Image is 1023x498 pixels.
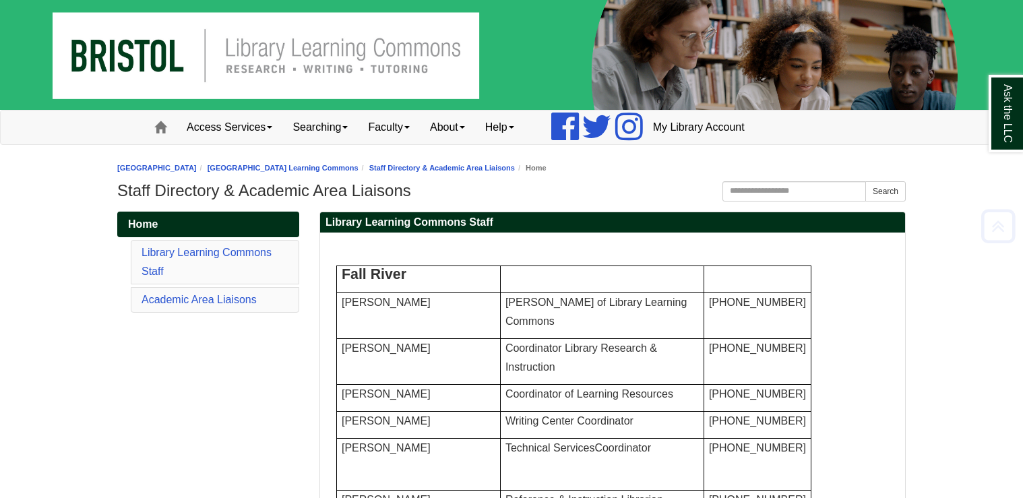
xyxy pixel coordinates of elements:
[709,342,806,354] span: [PHONE_NUMBER]
[117,181,906,200] h1: Staff Directory & Academic Area Liaisons
[342,342,431,354] span: [PERSON_NAME]
[320,212,905,233] h2: Library Learning Commons Staff
[505,297,687,327] span: [PERSON_NAME] of Library Learning Commons
[342,297,431,308] font: [PERSON_NAME]
[594,442,651,454] span: Coordinator
[117,212,299,237] a: Home
[505,415,633,427] span: Writing Center Coordinator
[709,297,806,308] span: [PHONE_NUMBER]
[208,164,359,172] a: [GEOGRAPHIC_DATA] Learning Commons
[709,388,806,400] span: [PHONE_NUMBER]
[505,388,673,400] span: Coordinator of Learning Resources
[342,442,431,454] span: [PERSON_NAME]
[117,164,197,172] a: [GEOGRAPHIC_DATA]
[128,218,158,230] span: Home
[358,111,420,144] a: Faculty
[865,181,906,201] button: Search
[505,342,657,373] span: Coordinator Library Research & Instruction
[369,164,515,172] a: Staff Directory & Academic Area Liaisons
[420,111,475,144] a: About
[177,111,282,144] a: Access Services
[282,111,358,144] a: Searching
[515,162,547,175] li: Home
[342,266,406,282] span: Fall River
[475,111,524,144] a: Help
[976,217,1020,235] a: Back to Top
[505,442,651,454] span: Technical Services
[142,294,257,305] a: Academic Area Liaisons
[342,388,431,400] span: [PERSON_NAME]
[643,111,755,144] a: My Library Account
[342,415,431,427] span: [PERSON_NAME]
[709,442,806,454] span: [PHONE_NUMBER]
[709,415,806,427] span: [PHONE_NUMBER]
[117,212,299,315] div: Guide Pages
[142,247,272,277] a: Library Learning Commons Staff
[117,162,906,175] nav: breadcrumb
